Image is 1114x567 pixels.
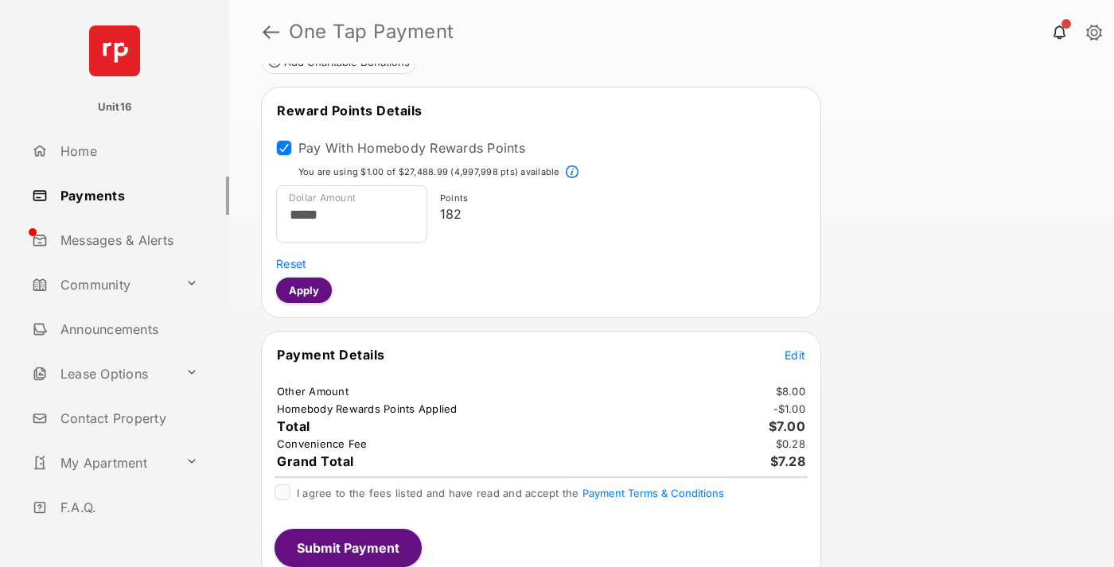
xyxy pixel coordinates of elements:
[289,22,454,41] strong: One Tap Payment
[276,278,332,303] button: Apply
[277,347,385,363] span: Payment Details
[770,453,806,469] span: $7.28
[25,221,229,259] a: Messages & Alerts
[440,192,800,205] p: Points
[277,418,310,434] span: Total
[276,402,458,416] td: Homebody Rewards Points Applied
[277,453,354,469] span: Grand Total
[25,399,229,437] a: Contact Property
[773,402,807,416] td: - $1.00
[277,103,423,118] span: Reward Points Details
[98,99,132,115] p: Unit16
[25,310,229,348] a: Announcements
[25,488,229,526] a: F.A.Q.
[25,266,179,304] a: Community
[785,348,805,362] span: Edit
[298,140,525,156] label: Pay With Homebody Rewards Points
[276,257,306,270] span: Reset
[276,255,306,271] button: Reset
[276,384,349,398] td: Other Amount
[775,384,806,398] td: $8.00
[25,444,179,482] a: My Apartment
[25,132,229,170] a: Home
[276,437,368,451] td: Convenience Fee
[25,177,229,215] a: Payments
[582,487,724,499] button: I agree to the fees listed and have read and accept the
[89,25,140,76] img: svg+xml;base64,PHN2ZyB4bWxucz0iaHR0cDovL3d3dy53My5vcmcvMjAwMC9zdmciIHdpZHRoPSI2NCIgaGVpZ2h0PSI2NC...
[440,204,800,223] p: 182
[275,529,422,567] button: Submit Payment
[775,437,806,451] td: $0.28
[769,418,806,434] span: $7.00
[785,347,805,363] button: Edit
[298,165,559,179] p: You are using $1.00 of $27,488.99 (4,997,998 pts) available
[25,355,179,393] a: Lease Options
[297,487,724,499] span: I agree to the fees listed and have read and accept the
